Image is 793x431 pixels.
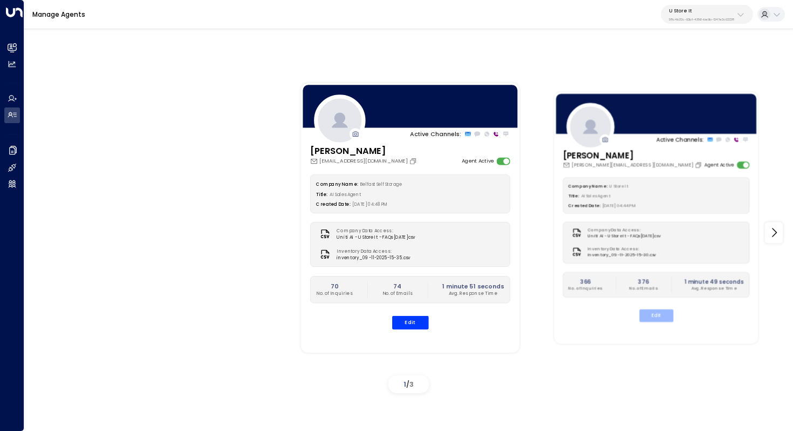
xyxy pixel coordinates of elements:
[442,290,503,297] p: Avg. Response Time
[461,157,493,165] label: Agent Active
[588,233,661,239] span: Uniti AI - U Store It - FAQs [DATE]csv
[382,281,413,290] h2: 74
[388,375,429,393] div: /
[392,316,428,329] button: Edit
[316,290,353,297] p: No. of Inquiries
[310,144,419,157] h3: [PERSON_NAME]
[669,17,734,22] p: 58c4b32c-92b1-4356-be9b-1247e2c02228
[685,277,744,285] h2: 1 minute 49 seconds
[603,203,636,208] span: [DATE] 04:44 PM
[404,380,406,389] span: 1
[442,281,503,290] h2: 1 minute 51 seconds
[569,285,603,291] p: No. of Inquiries
[330,191,361,197] span: AI Sales Agent
[630,277,658,285] h2: 376
[685,285,744,291] p: Avg. Response Time
[695,161,704,168] button: Copy
[410,130,461,138] p: Active Channels:
[382,290,413,297] p: No. of Emails
[316,181,358,187] label: Company Name:
[337,227,411,234] label: Company Data Access:
[657,135,704,143] p: Active Channels:
[316,191,327,197] label: Title:
[409,157,419,165] button: Copy
[569,193,579,198] label: Title:
[661,5,753,24] button: U Store It58c4b32c-92b1-4356-be9b-1247e2c02228
[705,161,734,168] label: Agent Active
[316,201,350,207] label: Created Date:
[569,277,603,285] h2: 366
[630,285,658,291] p: No. of Emails
[337,248,406,254] label: Inventory Data Access:
[582,193,611,198] span: AI Sales Agent
[409,380,414,389] span: 3
[310,157,419,165] div: [EMAIL_ADDRESS][DOMAIN_NAME]
[569,183,607,188] label: Company Name:
[588,227,658,233] label: Company Data Access:
[588,246,653,252] label: Inventory Data Access:
[563,149,704,161] h3: [PERSON_NAME]
[316,281,353,290] h2: 70
[563,161,704,168] div: [PERSON_NAME][EMAIL_ADDRESS][DOMAIN_NAME]
[352,201,388,207] span: [DATE] 04:48 PM
[337,254,410,261] span: inventory_09-11-2025-15-35.csv
[569,203,600,208] label: Created Date:
[32,10,85,19] a: Manage Agents
[669,8,734,14] p: U Store It
[610,183,628,188] span: U Store It
[588,252,657,258] span: inventory_09-11-2025-15-30.csv
[639,309,673,322] button: Edit
[337,234,415,241] span: Uniti AI - U Store It - FAQs [DATE]csv
[360,181,401,187] span: Belfast Self Storage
